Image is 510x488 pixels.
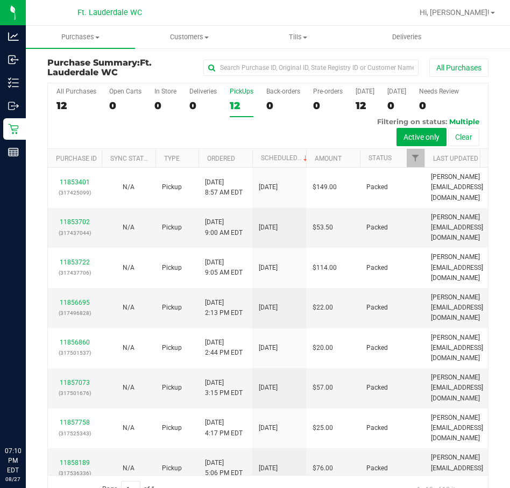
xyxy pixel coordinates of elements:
[60,459,90,467] a: 11858189
[266,99,300,112] div: 0
[313,463,333,473] span: $76.00
[205,378,243,398] span: [DATE] 3:15 PM EDT
[56,99,96,112] div: 12
[313,223,333,233] span: $53.50
[387,88,406,95] div: [DATE]
[162,463,182,473] span: Pickup
[259,303,278,313] span: [DATE]
[313,303,333,313] span: $22.00
[366,303,388,313] span: Packed
[449,117,479,126] span: Multiple
[47,58,194,77] h3: Purchase Summary:
[123,424,134,432] span: Not Applicable
[259,263,278,273] span: [DATE]
[5,446,21,475] p: 07:10 PM EDT
[244,26,353,48] a: Tills
[60,379,90,386] a: 11857073
[123,224,134,231] span: Not Applicable
[259,423,278,433] span: [DATE]
[366,343,388,353] span: Packed
[313,383,333,393] span: $57.00
[60,218,90,226] a: 11853702
[244,32,352,42] span: Tills
[366,223,388,233] span: Packed
[366,463,388,473] span: Packed
[259,182,278,192] span: [DATE]
[123,303,134,313] button: N/A
[419,88,459,95] div: Needs Review
[123,223,134,233] button: N/A
[26,26,135,48] a: Purchases
[259,463,278,473] span: [DATE]
[123,463,134,473] button: N/A
[154,99,176,112] div: 0
[429,59,488,77] button: All Purchases
[47,58,152,77] span: Ft. Lauderdale WC
[366,423,388,433] span: Packed
[54,188,95,198] p: (317425099)
[356,88,374,95] div: [DATE]
[387,99,406,112] div: 0
[162,223,182,233] span: Pickup
[110,155,152,162] a: Sync Status
[313,343,333,353] span: $20.00
[54,348,95,358] p: (317501537)
[313,88,343,95] div: Pre-orders
[162,343,182,353] span: Pickup
[189,88,217,95] div: Deliveries
[54,428,95,439] p: (317525343)
[433,155,487,162] a: Last Updated By
[313,263,337,273] span: $114.00
[123,343,134,353] button: N/A
[162,263,182,273] span: Pickup
[313,99,343,112] div: 0
[123,304,134,311] span: Not Applicable
[396,128,447,146] button: Active only
[54,388,95,398] p: (317501676)
[109,88,141,95] div: Open Carts
[109,99,141,112] div: 0
[353,26,462,48] a: Deliveries
[54,228,95,238] p: (317437044)
[8,147,19,157] inline-svg: Reports
[56,88,96,95] div: All Purchases
[164,155,180,162] a: Type
[205,458,243,478] span: [DATE] 5:06 PM EDT
[11,402,43,434] iframe: Resource center
[77,8,142,17] span: Ft. Lauderdale WC
[230,99,253,112] div: 12
[123,383,134,393] button: N/A
[60,259,90,266] a: 11853722
[123,183,134,191] span: Not Applicable
[205,298,243,318] span: [DATE] 2:13 PM EDT
[162,303,182,313] span: Pickup
[205,177,243,198] span: [DATE] 8:57 AM EDT
[8,124,19,134] inline-svg: Retail
[378,32,436,42] span: Deliveries
[313,423,333,433] span: $25.00
[135,26,244,48] a: Customers
[54,268,95,278] p: (317437706)
[205,257,243,278] span: [DATE] 9:05 AM EDT
[230,88,253,95] div: PickUps
[266,88,300,95] div: Back-orders
[123,344,134,351] span: Not Applicable
[136,32,244,42] span: Customers
[162,383,182,393] span: Pickup
[420,8,490,17] span: Hi, [PERSON_NAME]!
[366,263,388,273] span: Packed
[60,299,90,306] a: 11856695
[369,154,392,162] a: Status
[203,60,419,76] input: Search Purchase ID, Original ID, State Registry ID or Customer Name...
[162,182,182,192] span: Pickup
[313,182,337,192] span: $149.00
[5,475,21,483] p: 08/27
[205,338,243,358] span: [DATE] 2:44 PM EDT
[8,31,19,42] inline-svg: Analytics
[54,308,95,318] p: (317496828)
[123,264,134,271] span: Not Applicable
[56,155,97,162] a: Purchase ID
[366,383,388,393] span: Packed
[8,77,19,88] inline-svg: Inventory
[366,182,388,192] span: Packed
